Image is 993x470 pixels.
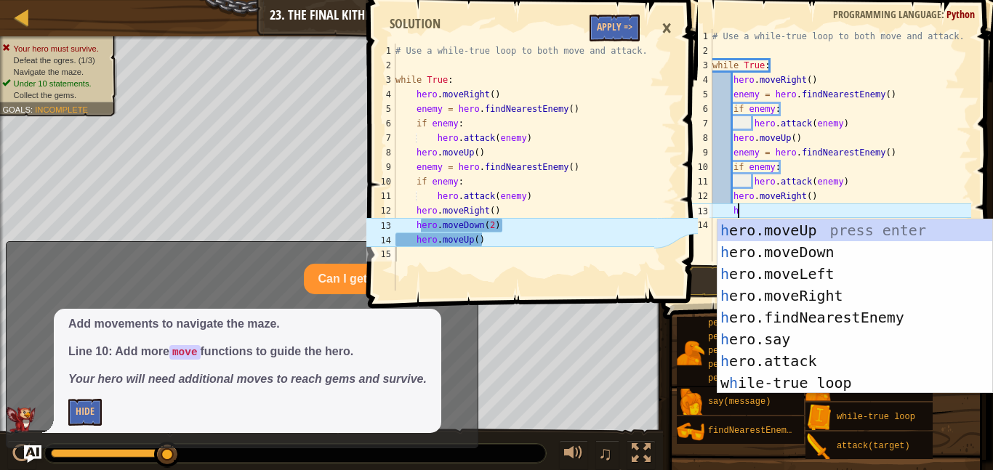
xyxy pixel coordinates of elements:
[683,102,712,116] div: 6
[366,203,395,218] div: 12
[708,318,724,328] span: pet
[683,58,712,73] div: 3
[318,271,409,288] p: Can I get a hint?
[14,67,84,76] span: Navigate the maze.
[2,89,108,101] li: Collect the gems.
[2,54,108,66] li: Defeat the ogres.
[68,373,427,385] em: Your hero will need additional moves to reach gems and survive.
[382,15,448,33] div: Solution
[366,58,395,73] div: 2
[68,316,427,333] p: Add movements to navigate the maze.
[837,441,910,451] span: attack(target)
[683,73,712,87] div: 4
[366,102,395,116] div: 5
[708,397,771,407] span: say(message)
[708,346,849,356] span: pet.findNearestByType(type)
[833,7,941,21] span: Programming language
[590,15,640,41] button: Apply =>
[366,174,395,189] div: 10
[683,131,712,145] div: 8
[708,373,844,384] span: pet.on(eventType, handler)
[805,404,833,431] img: portrait.png
[2,43,108,54] li: Your hero must survive.
[169,345,201,360] code: move
[683,29,712,44] div: 1
[837,412,915,422] span: while-true loop
[805,433,833,461] img: portrait.png
[14,44,99,53] span: Your hero must survive.
[683,189,712,203] div: 12
[14,90,77,100] span: Collect the gems.
[366,145,395,160] div: 8
[366,87,395,102] div: 4
[683,218,712,232] div: 14
[366,131,395,145] div: 7
[366,73,395,87] div: 3
[2,66,108,78] li: Navigate the maze.
[14,78,92,88] span: Under 10 statements.
[68,344,427,360] p: Line 10: Add more functions to guide the hero.
[683,203,712,218] div: 13
[683,145,712,160] div: 9
[31,105,35,114] span: :
[941,7,946,21] span: :
[366,44,395,58] div: 1
[683,44,712,58] div: 2
[654,12,679,45] div: ×
[7,407,36,433] img: AI
[946,7,975,21] span: Python
[683,87,712,102] div: 5
[708,426,803,436] span: findNearestEnemy()
[683,174,712,189] div: 11
[366,160,395,174] div: 9
[683,116,712,131] div: 7
[366,116,395,131] div: 6
[366,189,395,203] div: 11
[683,160,712,174] div: 10
[7,440,36,470] button: Ctrl + P: Play
[35,105,88,114] span: Incomplete
[708,332,787,342] span: pet.fetch(item)
[366,247,395,262] div: 15
[14,55,95,65] span: Defeat the ogres. (1/3)
[2,105,31,114] span: Goals
[366,218,395,232] div: 13
[68,399,102,426] button: Hide
[24,445,41,463] button: Ask AI
[2,78,108,89] li: Under 10 statements.
[708,360,792,370] span: pet.moveXY(x, y)
[366,232,395,247] div: 14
